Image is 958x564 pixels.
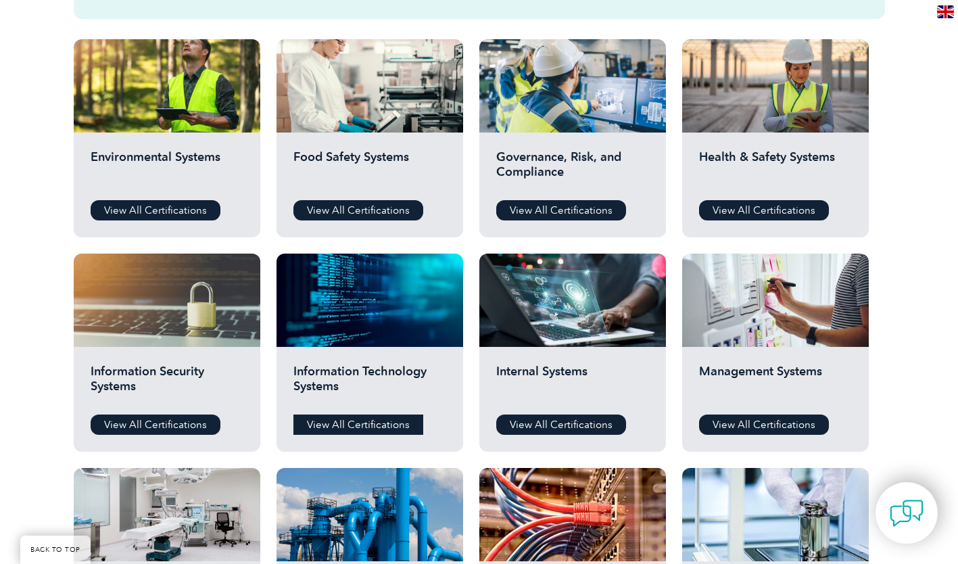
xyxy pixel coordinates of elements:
a: View All Certifications [496,415,626,435]
a: View All Certifications [496,200,626,220]
a: View All Certifications [699,415,829,435]
a: View All Certifications [91,200,220,220]
h2: Food Safety Systems [293,149,446,190]
h2: Information Technology Systems [293,364,446,404]
h2: Management Systems [699,364,852,404]
h2: Governance, Risk, and Compliance [496,149,649,190]
a: View All Certifications [293,200,423,220]
a: View All Certifications [699,200,829,220]
h2: Information Security Systems [91,364,243,404]
a: BACK TO TOP [20,536,91,564]
h2: Environmental Systems [91,149,243,190]
img: contact-chat.png [890,496,924,530]
a: View All Certifications [91,415,220,435]
img: en [937,5,954,18]
h2: Health & Safety Systems [699,149,852,190]
h2: Internal Systems [496,364,649,404]
a: View All Certifications [293,415,423,435]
